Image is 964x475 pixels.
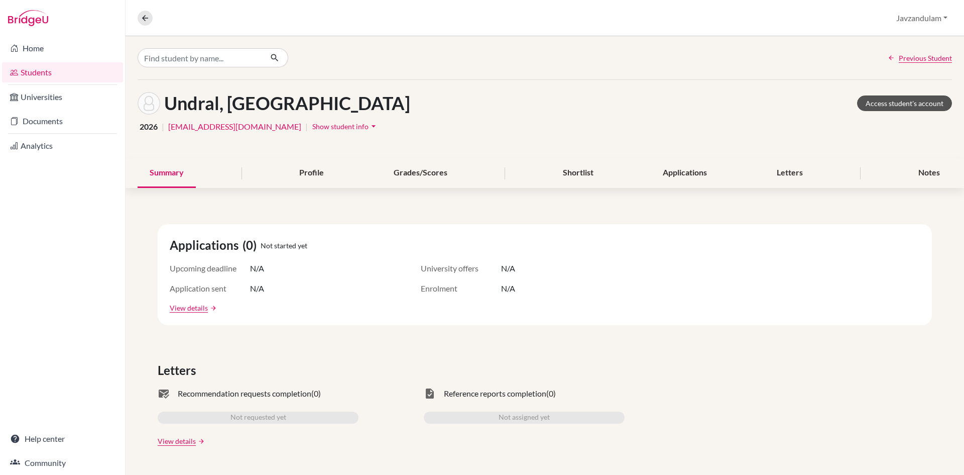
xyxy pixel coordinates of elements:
[170,236,243,254] span: Applications
[369,121,379,131] i: arrow_drop_down
[158,361,200,379] span: Letters
[382,158,459,188] div: Grades/Scores
[899,53,952,63] span: Previous Student
[546,388,556,400] span: (0)
[2,111,123,131] a: Documents
[158,436,196,446] a: View details
[178,388,311,400] span: Recommendation requests completion
[499,412,550,424] span: Not assigned yet
[168,121,301,133] a: [EMAIL_ADDRESS][DOMAIN_NAME]
[162,121,164,133] span: |
[501,282,515,295] span: N/A
[138,158,196,188] div: Summary
[138,92,160,115] img: Margad Undral's avatar
[208,305,217,312] a: arrow_forward
[501,262,515,274] span: N/A
[311,388,321,400] span: (0)
[312,119,379,134] button: Show student infoarrow_drop_down
[158,388,170,400] span: mark_email_read
[170,262,250,274] span: Upcoming deadline
[651,158,719,188] div: Applications
[857,96,952,111] a: Access student's account
[164,92,410,114] h1: Undral, [GEOGRAPHIC_DATA]
[2,38,123,58] a: Home
[2,136,123,156] a: Analytics
[2,429,123,449] a: Help center
[170,282,250,295] span: Application sent
[170,303,208,313] a: View details
[196,438,205,445] a: arrow_forward
[250,282,264,295] span: N/A
[312,122,369,131] span: Show student info
[243,236,261,254] span: (0)
[287,158,336,188] div: Profile
[765,158,815,188] div: Letters
[888,53,952,63] a: Previous Student
[551,158,606,188] div: Shortlist
[230,412,286,424] span: Not requested yet
[892,9,952,28] button: Javzandulam
[421,262,501,274] span: University offers
[2,62,123,82] a: Students
[261,240,307,251] span: Not started yet
[444,388,546,400] span: Reference reports completion
[2,453,123,473] a: Community
[906,158,952,188] div: Notes
[424,388,436,400] span: task
[8,10,48,26] img: Bridge-U
[250,262,264,274] span: N/A
[140,121,158,133] span: 2026
[138,48,262,67] input: Find student by name...
[305,121,308,133] span: |
[2,87,123,107] a: Universities
[421,282,501,295] span: Enrolment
